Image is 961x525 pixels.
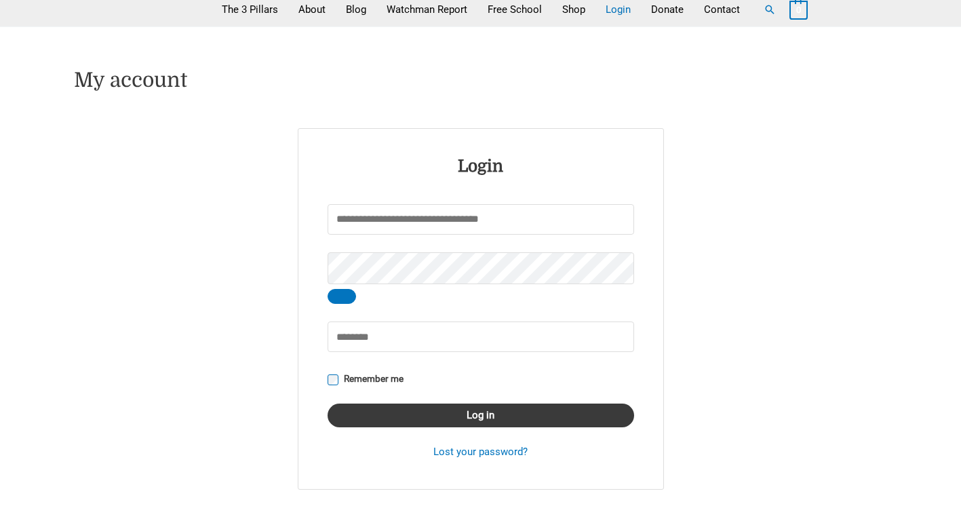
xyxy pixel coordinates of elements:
[74,68,888,92] h1: My account
[344,373,404,384] span: Remember me
[789,3,808,16] a: View Shopping Cart, empty
[328,289,356,304] button: Show password
[326,156,636,178] h2: Login
[764,3,776,16] a: Search button
[433,446,528,458] a: Lost your password?
[328,374,338,385] input: Remember me
[796,5,801,15] span: 0
[328,404,634,427] button: Log in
